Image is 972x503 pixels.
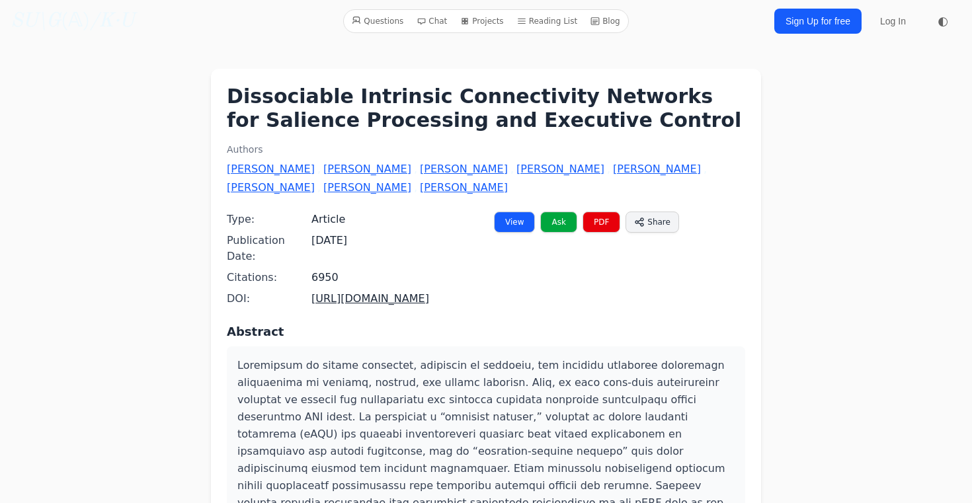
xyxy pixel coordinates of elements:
a: [PERSON_NAME] [420,180,508,196]
a: [PERSON_NAME] [227,161,315,177]
a: PDF [583,212,620,233]
a: Questions [346,13,409,30]
h1: Dissociable Intrinsic Connectivity Networks for Salience Processing and Executive Control [227,85,745,132]
span: ◐ [938,15,948,27]
a: Reading List [512,13,583,30]
button: ◐ [930,8,956,34]
span: Citations: [227,270,311,286]
span: Publication Date: [227,233,311,264]
span: 6950 [311,270,339,286]
a: View [494,212,535,233]
a: Blog [585,13,626,30]
h3: Abstract [227,323,745,341]
a: Projects [455,13,508,30]
a: [URL][DOMAIN_NAME] [311,292,429,305]
a: [PERSON_NAME] [420,161,508,177]
a: [PERSON_NAME] [323,180,411,196]
a: Chat [411,13,452,30]
a: Sign Up for free [774,9,862,34]
span: Type: [227,212,311,227]
a: Ask [540,212,577,233]
a: [PERSON_NAME] [613,161,701,177]
a: Log In [872,9,914,33]
span: DOI: [227,291,311,307]
a: SU\G(𝔸)/K·U [11,9,134,33]
i: /K·U [90,11,134,31]
a: [PERSON_NAME] [516,161,604,177]
a: [PERSON_NAME] [227,180,315,196]
div: , , , , , , , [227,161,745,196]
span: [DATE] [311,233,347,249]
i: SU\G [11,11,61,31]
a: [PERSON_NAME] [323,161,411,177]
span: Article [311,212,345,227]
h2: Authors [227,143,745,156]
span: Share [647,216,670,228]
